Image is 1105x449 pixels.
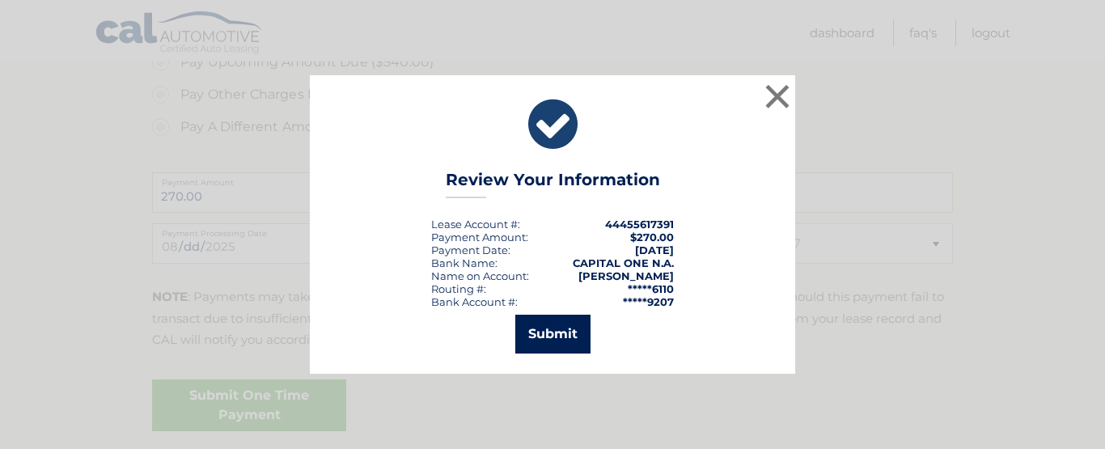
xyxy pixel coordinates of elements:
strong: 44455617391 [605,218,674,231]
button: × [761,80,794,112]
span: $270.00 [630,231,674,244]
div: Routing #: [431,282,486,295]
h3: Review Your Information [446,170,660,198]
strong: [PERSON_NAME] [578,269,674,282]
div: Bank Name: [431,256,497,269]
div: Lease Account #: [431,218,520,231]
span: [DATE] [635,244,674,256]
div: Bank Account #: [431,295,518,308]
div: Payment Amount: [431,231,528,244]
strong: CAPITAL ONE N.A. [573,256,674,269]
div: Name on Account: [431,269,529,282]
span: Payment Date [431,244,508,256]
button: Submit [515,315,591,354]
div: : [431,244,510,256]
